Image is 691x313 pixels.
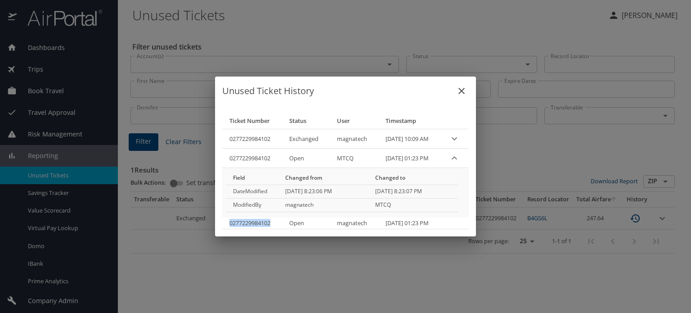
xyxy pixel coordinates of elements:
[378,129,440,149] td: [DATE] 10:09 AM
[368,185,458,199] td: [DATE] 8:23:07 PM
[226,185,278,199] td: DateModified
[451,80,472,102] button: close
[226,199,278,212] td: ModifiedBy
[448,132,461,145] button: expand row
[368,199,458,212] td: MTCQ
[378,113,440,129] th: Timestamp
[282,149,330,168] td: Open
[378,149,440,168] td: [DATE] 01:23 PM
[222,218,282,229] th: 0277229984102
[330,129,378,149] td: magnatech
[222,113,469,229] table: Unused ticket history data
[282,113,330,129] th: Status
[368,172,458,185] th: Changed to
[448,151,461,165] button: expand row
[278,199,368,212] td: magnatech
[330,218,378,229] td: magnatech
[222,113,282,129] th: Ticket Number
[226,172,278,185] th: Field
[278,172,368,185] th: Changed from
[282,129,330,149] td: Exchanged
[222,129,282,149] th: 0277229984102
[222,149,282,168] th: 0277229984102
[378,218,440,229] td: [DATE] 01:23 PM
[330,113,378,129] th: User
[226,172,458,212] table: More info for approvals
[222,84,469,98] h6: Unused Ticket History
[278,185,368,199] td: [DATE] 8:23:06 PM
[282,218,330,229] td: Open
[330,149,378,168] td: MTCQ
